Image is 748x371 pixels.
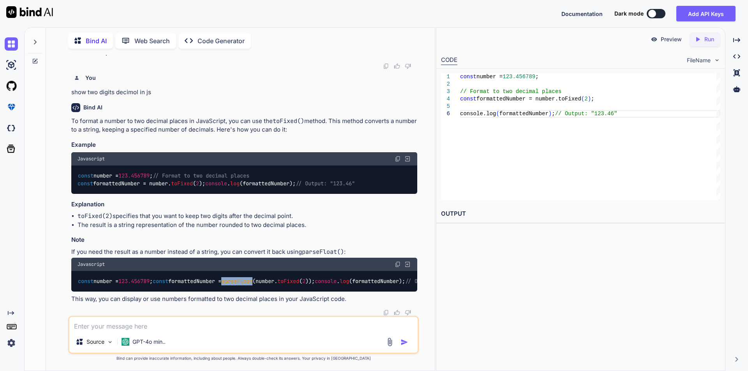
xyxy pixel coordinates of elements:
span: formattedNumber [499,111,548,117]
span: 2 [302,278,305,285]
span: Documentation [561,11,603,17]
span: Dark mode [614,10,644,18]
span: const [78,172,93,179]
img: copy [383,309,389,316]
img: like [394,63,400,69]
span: console [205,180,227,187]
span: 123.456789 [503,74,535,80]
span: ; [591,96,594,102]
span: ) [549,111,552,117]
button: Documentation [561,10,603,18]
span: // Output: "123.46" [296,180,355,187]
span: // Format to two decimal places [460,88,561,95]
code: toFixed(2) [78,212,113,220]
span: Javascript [78,261,105,267]
span: // Output: 123.46 (as a number) [405,278,502,285]
span: FileName [687,56,711,64]
img: premium [5,100,18,114]
img: Pick Models [107,339,113,345]
span: toFixed [171,180,193,187]
h3: Note [71,236,417,244]
img: like [394,309,400,316]
span: ( [496,111,499,117]
div: 5 [441,103,450,110]
img: Open in Browser [404,155,411,162]
div: 4 [441,95,450,103]
span: console [315,278,337,285]
div: 6 [441,110,450,118]
span: const [78,278,93,285]
span: const [460,96,476,102]
p: This way, you can display or use numbers formatted to two decimal places in your JavaScript code. [71,295,417,304]
p: Preview [661,35,682,43]
span: 123.456789 [118,278,150,285]
p: Bind can provide inaccurate information, including about people. Always double-check its answers.... [68,355,419,361]
img: ai-studio [5,58,18,72]
span: ) [587,96,591,102]
code: number = ; formattedNumber = (number. ( )); . (formattedNumber); [78,277,503,285]
span: const [153,278,168,285]
span: const [78,180,93,187]
img: chevron down [714,57,720,63]
span: toFixed [277,278,299,285]
div: 2 [441,81,450,88]
h6: You [85,74,96,82]
p: Web Search [134,36,170,46]
h2: OUTPUT [436,205,725,223]
img: GPT-4o mini [122,338,129,346]
img: chat [5,37,18,51]
button: Add API Keys [676,6,736,21]
span: parseFloat [221,278,252,285]
p: If you need the result as a number instead of a string, you can convert it back using : [71,248,417,257]
img: attachment [385,338,394,346]
span: formattedNumber = number.toFixed [476,96,581,102]
p: Bind AI [86,36,107,46]
img: Open in Browser [404,261,411,268]
h3: Example [71,141,417,149]
span: ; [535,74,538,80]
div: CODE [441,56,457,65]
span: 2 [584,96,587,102]
span: log [340,278,349,285]
img: dislike [405,309,411,316]
img: preview [651,36,658,43]
div: 1 [441,73,450,81]
li: The result is a string representation of the number rounded to two decimal places. [78,221,417,230]
span: log [230,180,240,187]
code: parseFloat() [302,248,344,256]
p: show two digits decimol in js [71,88,417,97]
p: Code Generator [198,36,245,46]
span: // Format to two decimal places [153,172,249,179]
p: GPT-4o min.. [132,338,166,346]
span: Javascript [78,156,105,162]
li: specifies that you want to keep two digits after the decimal point. [78,212,417,221]
h3: Explanation [71,200,417,209]
img: Bind AI [6,6,53,18]
p: To format a number to two decimal places in JavaScript, you can use the method. This method conve... [71,117,417,134]
img: githubLight [5,79,18,93]
span: number = [476,74,503,80]
span: const [460,74,476,80]
span: 123.456789 [118,172,150,179]
span: // Output: "123.46" [555,111,617,117]
code: number = ; formattedNumber = number. ( ); . (formattedNumber); [78,172,355,188]
span: console.log [460,111,496,117]
p: Run [704,35,714,43]
img: copy [383,63,389,69]
img: dislike [405,63,411,69]
div: 3 [441,88,450,95]
span: ( [581,96,584,102]
img: settings [5,336,18,350]
p: Source [86,338,104,346]
img: copy [395,261,401,267]
h6: Bind AI [83,104,102,111]
span: 2 [196,180,199,187]
code: toFixed() [273,117,304,125]
img: copy [395,156,401,162]
img: darkCloudIdeIcon [5,121,18,135]
span: ; [552,111,555,117]
img: icon [400,338,408,346]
